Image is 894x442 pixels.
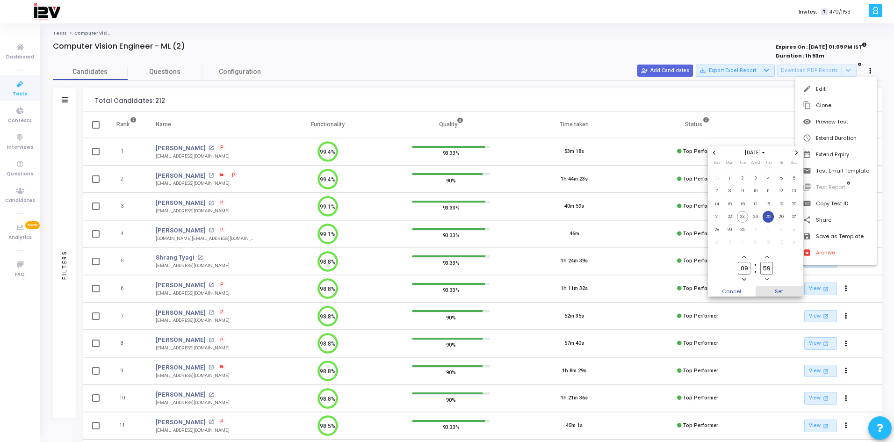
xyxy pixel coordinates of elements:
[736,197,749,210] td: September 16, 2025
[749,159,762,169] th: Wednesday
[724,198,735,210] span: 15
[763,224,774,236] span: 2
[742,149,769,157] span: [DATE]
[762,223,775,236] td: October 2, 2025
[775,237,787,248] span: 10
[739,160,746,165] span: Tue
[775,185,788,198] td: September 12, 2025
[763,237,774,248] span: 9
[762,197,775,210] td: September 18, 2025
[711,237,723,248] span: 5
[787,197,800,210] td: September 20, 2025
[775,211,787,223] span: 26
[788,224,800,236] span: 4
[710,159,723,169] th: Sunday
[775,172,788,185] td: September 5, 2025
[737,198,749,210] span: 16
[723,197,736,210] td: September 15, 2025
[787,210,800,224] td: September 27, 2025
[723,223,736,236] td: September 29, 2025
[775,224,787,236] span: 3
[723,185,736,198] td: September 8, 2025
[740,275,748,283] button: Minus a hour
[750,185,761,197] span: 10
[736,210,749,224] td: September 23, 2025
[793,149,800,157] button: Next month
[711,185,723,197] span: 7
[787,223,800,236] td: October 4, 2025
[737,185,749,197] span: 9
[710,172,723,185] td: August 31, 2025
[736,236,749,249] td: October 7, 2025
[749,236,762,249] td: October 8, 2025
[763,198,774,210] span: 18
[724,185,735,197] span: 8
[775,197,788,210] td: September 19, 2025
[763,185,774,197] span: 11
[788,211,800,223] span: 27
[791,160,797,165] span: Sat
[710,210,723,224] td: September 21, 2025
[775,159,788,169] th: Friday
[788,237,800,248] span: 11
[787,185,800,198] td: September 13, 2025
[749,210,762,224] td: September 24, 2025
[726,160,733,165] span: Mon
[762,185,775,198] td: September 11, 2025
[736,159,749,169] th: Tuesday
[723,210,736,224] td: September 22, 2025
[762,236,775,249] td: October 9, 2025
[751,160,760,165] span: Wed
[765,160,771,165] span: Thu
[711,224,723,236] span: 28
[750,198,761,210] span: 17
[775,173,787,184] span: 5
[749,223,762,236] td: October 1, 2025
[742,149,769,157] button: Choose month and year
[763,211,774,223] span: 25
[711,211,723,223] span: 21
[775,210,788,224] td: September 26, 2025
[740,253,748,261] button: Add a hour
[711,173,723,184] span: 31
[775,236,788,249] td: October 10, 2025
[737,224,749,236] span: 30
[736,172,749,185] td: September 2, 2025
[736,185,749,198] td: September 9, 2025
[723,159,736,169] th: Monday
[710,236,723,249] td: October 5, 2025
[737,173,749,184] span: 2
[724,173,735,184] span: 1
[788,185,800,197] span: 13
[780,160,783,165] span: Fri
[750,211,761,223] span: 24
[762,159,775,169] th: Thursday
[775,185,787,197] span: 12
[762,210,775,224] td: September 25, 2025
[737,211,749,223] span: 23
[708,286,756,297] span: Cancel
[763,173,774,184] span: 4
[710,197,723,210] td: September 14, 2025
[788,173,800,184] span: 6
[711,198,723,210] span: 14
[763,275,771,283] button: Minus a minute
[724,211,735,223] span: 22
[723,172,736,185] td: September 1, 2025
[749,197,762,210] td: September 17, 2025
[788,198,800,210] span: 20
[787,172,800,185] td: September 6, 2025
[710,185,723,198] td: September 7, 2025
[750,173,761,184] span: 3
[750,224,761,236] span: 1
[724,237,735,248] span: 6
[724,224,735,236] span: 29
[710,149,718,157] button: Previous month
[710,223,723,236] td: September 28, 2025
[787,159,800,169] th: Saturday
[756,286,803,297] button: Set
[763,253,771,261] button: Add a minute
[749,185,762,198] td: September 10, 2025
[750,237,761,248] span: 8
